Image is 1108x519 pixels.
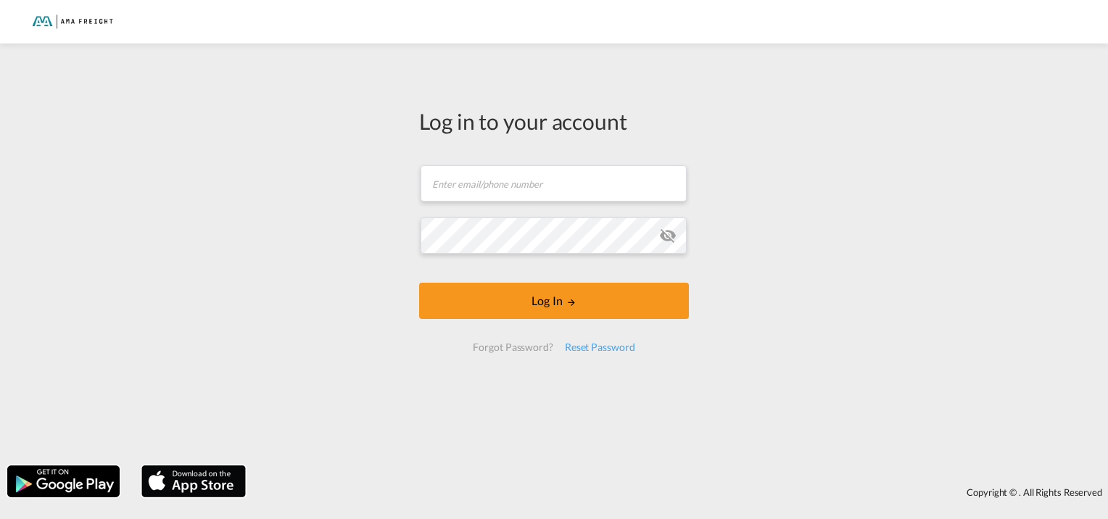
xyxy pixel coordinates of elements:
input: Enter email/phone number [421,165,687,202]
div: Reset Password [559,334,641,360]
button: LOGIN [419,283,689,319]
div: Forgot Password? [467,334,558,360]
md-icon: icon-eye-off [659,227,677,244]
img: f843cad07f0a11efa29f0335918cc2fb.png [22,6,120,38]
img: apple.png [140,464,247,499]
div: Log in to your account [419,106,689,136]
img: google.png [6,464,121,499]
div: Copyright © . All Rights Reserved [253,480,1108,505]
